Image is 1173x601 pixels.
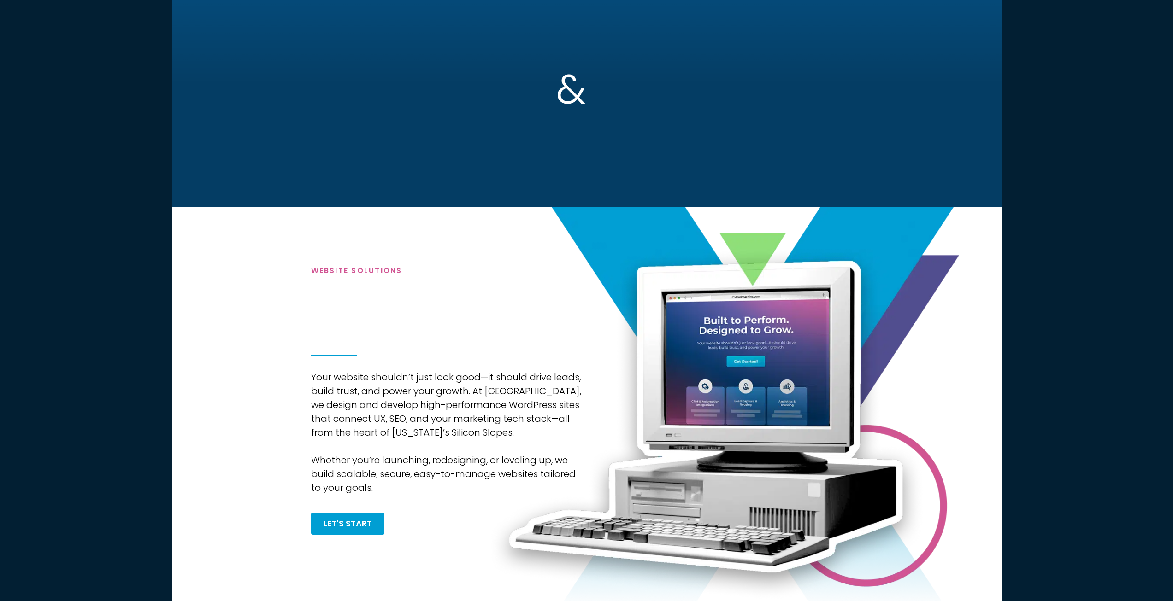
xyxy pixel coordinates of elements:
[311,370,581,495] p: Your website shouldn’t just look good—it should drive leads, build trust, and power your growth. ...
[311,70,660,169] h1: &
[324,519,372,528] span: Let's Start
[311,266,581,275] h4: Website Solutions
[311,513,384,535] a: Let's Start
